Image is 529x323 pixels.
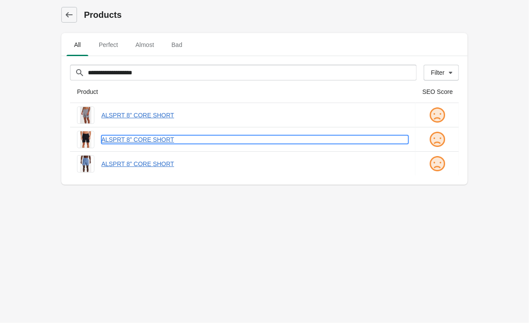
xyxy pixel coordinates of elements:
button: Filter [424,65,459,80]
span: All [67,37,88,53]
div: Filter [431,69,445,76]
button: Bad [163,33,191,56]
img: sad.png [429,131,446,148]
a: ALSPRT 8” CORE SHORT [101,111,408,120]
button: Almost [127,33,163,56]
a: ALSPRT 8” CORE SHORT [101,160,408,168]
th: SEO Score [415,80,459,103]
img: sad.png [429,155,446,173]
th: Product [70,80,415,103]
h1: Products [84,9,468,21]
span: Almost [128,37,161,53]
a: ALSPRT 8” CORE SHORT [101,135,408,144]
span: Perfect [92,37,125,53]
span: Bad [164,37,189,53]
img: sad.png [429,107,446,124]
button: All [65,33,90,56]
button: Perfect [90,33,127,56]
